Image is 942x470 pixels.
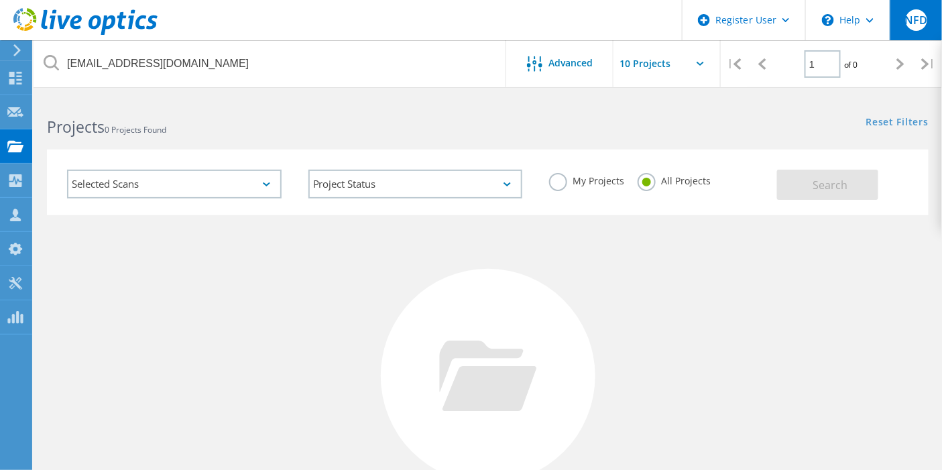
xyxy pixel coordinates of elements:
svg: \n [822,14,834,26]
b: Projects [47,116,105,137]
div: | [721,40,748,88]
a: Live Optics Dashboard [13,28,158,38]
span: of 0 [844,59,858,70]
div: | [915,40,942,88]
label: My Projects [549,173,624,186]
a: Reset Filters [866,117,929,129]
div: Selected Scans [67,170,282,198]
button: Search [777,170,878,200]
span: Search [813,178,848,192]
span: Advanced [549,58,593,68]
div: Project Status [308,170,523,198]
label: All Projects [638,173,711,186]
span: NFD [904,15,927,25]
input: Search projects by name, owner, ID, company, etc [34,40,507,87]
span: 0 Projects Found [105,124,166,135]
